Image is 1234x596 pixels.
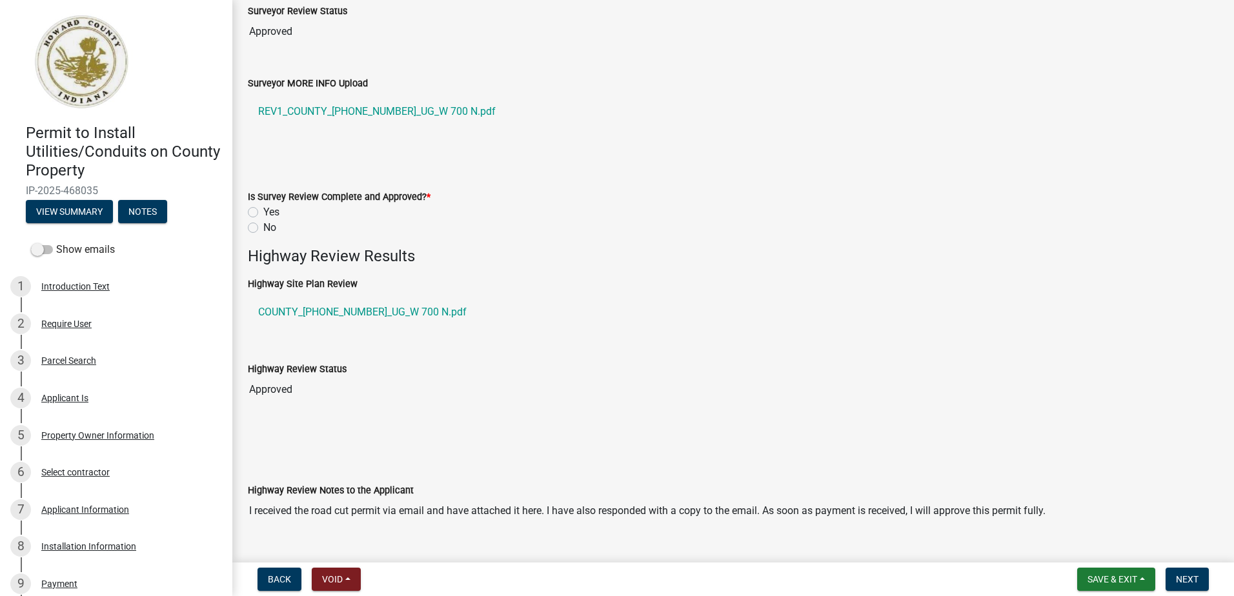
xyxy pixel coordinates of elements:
[1077,568,1155,591] button: Save & Exit
[248,96,1219,127] a: REV1_COUNTY_[PHONE_NUMBER]_UG_W 700 N.pdf
[10,462,31,482] div: 6
[41,393,88,402] div: Applicant Is
[248,247,1219,266] h4: Highway Review Results
[26,200,113,223] button: View Summary
[41,468,110,477] div: Select contractor
[268,574,291,584] span: Back
[41,319,92,328] div: Require User
[248,486,414,495] label: Highway Review Notes to the Applicant
[263,204,279,220] label: Yes
[10,425,31,446] div: 5
[10,388,31,408] div: 4
[41,431,154,440] div: Property Owner Information
[26,184,207,197] span: IP-2025-468035
[26,208,113,218] wm-modal-confirm: Summary
[10,573,31,594] div: 9
[10,499,31,520] div: 7
[248,297,1219,328] a: COUNTY_[PHONE_NUMBER]_UG_W 700 N.pdf
[263,220,276,235] label: No
[1087,574,1137,584] span: Save & Exit
[41,505,129,514] div: Applicant Information
[10,313,31,334] div: 2
[258,568,301,591] button: Back
[41,542,136,551] div: Installation Information
[248,193,430,202] label: Is Survey Review Complete and Approved?
[118,208,167,218] wm-modal-confirm: Notes
[26,124,222,179] h4: Permit to Install Utilities/Conduits on County Property
[312,568,361,591] button: Void
[248,7,347,16] label: Surveyor Review Status
[1176,574,1199,584] span: Next
[248,280,358,289] label: Highway Site Plan Review
[1166,568,1209,591] button: Next
[26,14,136,110] img: Howard County, Indiana
[10,536,31,557] div: 8
[248,498,1219,586] textarea: I received the road cut permit via email and have attached it here. I have also responded with a ...
[10,350,31,371] div: 3
[41,282,110,291] div: Introduction Text
[41,579,77,588] div: Payment
[248,79,368,88] label: Surveyor MORE INFO Upload
[41,356,96,365] div: Parcel Search
[118,200,167,223] button: Notes
[322,574,343,584] span: Void
[10,276,31,297] div: 1
[248,365,347,374] label: Highway Review Status
[31,242,115,257] label: Show emails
